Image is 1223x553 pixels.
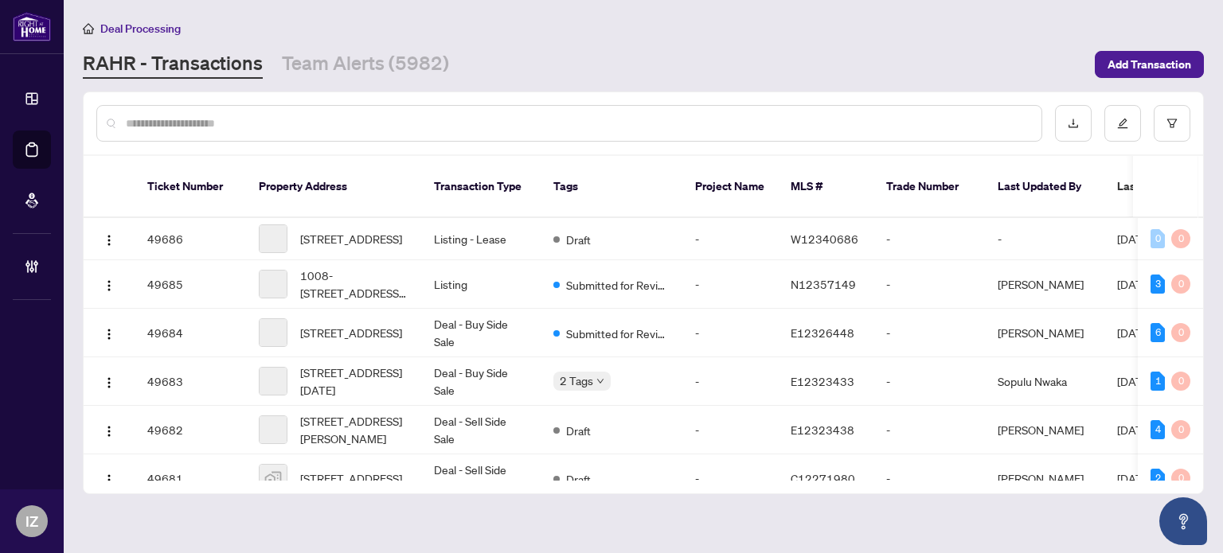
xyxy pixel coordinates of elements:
th: Transaction Type [421,156,541,218]
span: [DATE] [1117,423,1152,437]
button: edit [1104,105,1141,142]
td: [PERSON_NAME] [985,454,1104,503]
td: [PERSON_NAME] [985,406,1104,454]
div: 0 [1171,372,1190,391]
button: Add Transaction [1095,51,1204,78]
td: 49683 [135,357,246,406]
span: IZ [25,510,38,532]
div: 6 [1151,323,1165,342]
span: Deal Processing [100,21,181,36]
span: E12326448 [791,325,854,340]
td: Listing [421,260,541,309]
span: [DATE] [1117,277,1152,291]
div: 4 [1151,420,1165,439]
th: Last Updated By [985,156,1104,218]
td: 49684 [135,309,246,357]
span: 2 Tags [560,372,593,390]
span: [STREET_ADDRESS][DATE] [300,364,408,399]
img: Logo [103,425,115,438]
td: - [682,454,778,503]
td: - [873,357,985,406]
td: - [682,406,778,454]
div: 2 [1151,469,1165,488]
span: Draft [566,231,591,248]
span: Submitted for Review [566,276,670,294]
td: [PERSON_NAME] [985,309,1104,357]
button: Logo [96,271,122,297]
button: Logo [96,417,122,442]
td: 49681 [135,454,246,503]
span: edit [1117,118,1128,129]
a: RAHR - Transactions [83,50,263,79]
td: 49686 [135,218,246,260]
button: Logo [96,368,122,394]
span: 1008-[STREET_ADDRESS][PERSON_NAME] [300,267,408,302]
button: download [1055,105,1092,142]
td: - [873,260,985,309]
button: filter [1154,105,1190,142]
img: logo [13,12,51,41]
button: Logo [96,465,122,491]
td: - [682,260,778,309]
th: Trade Number [873,156,985,218]
span: [STREET_ADDRESS] [300,230,402,247]
td: Sopulu Nwaka [985,357,1104,406]
span: Last Modified Date [1117,177,1214,195]
td: - [682,357,778,406]
td: - [873,309,985,357]
td: - [873,406,985,454]
td: Deal - Sell Side Lease [421,454,541,503]
span: [STREET_ADDRESS] [300,469,402,487]
th: Tags [541,156,682,218]
span: Submitted for Review [566,325,670,342]
span: [STREET_ADDRESS] [300,324,402,341]
th: Property Address [246,156,421,218]
div: 0 [1171,420,1190,439]
span: download [1068,118,1079,129]
a: Team Alerts (5982) [282,50,449,79]
td: - [873,454,985,503]
span: home [83,23,94,34]
span: Add Transaction [1108,52,1191,77]
div: 3 [1151,275,1165,294]
span: filter [1166,118,1178,129]
img: Logo [103,234,115,247]
span: E12323433 [791,374,854,388]
th: Ticket Number [135,156,246,218]
div: 0 [1171,469,1190,488]
div: 0 [1171,229,1190,248]
th: Project Name [682,156,778,218]
button: Logo [96,226,122,251]
td: 49682 [135,406,246,454]
td: - [682,309,778,357]
td: - [873,218,985,260]
img: Logo [103,279,115,292]
span: [DATE] [1117,471,1152,485]
span: [DATE] [1117,325,1152,340]
span: N12357149 [791,277,856,291]
span: down [596,377,604,385]
td: - [682,218,778,260]
div: 0 [1171,323,1190,342]
span: Draft [566,422,591,439]
img: Logo [103,473,115,486]
button: Open asap [1159,497,1207,545]
span: [DATE] [1117,232,1152,246]
span: Draft [566,470,591,488]
span: C12271980 [791,471,855,485]
span: [STREET_ADDRESS][PERSON_NAME] [300,412,408,447]
img: Logo [103,376,115,389]
td: Deal - Buy Side Sale [421,357,541,406]
div: 1 [1151,372,1165,391]
td: Listing - Lease [421,218,541,260]
th: MLS # [778,156,873,218]
div: 0 [1171,275,1190,294]
span: W12340686 [791,232,858,246]
span: [DATE] [1117,374,1152,388]
td: 49685 [135,260,246,309]
td: - [985,218,1104,260]
td: Deal - Sell Side Sale [421,406,541,454]
button: Logo [96,320,122,345]
span: E12323438 [791,423,854,437]
img: thumbnail-img [260,465,287,492]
